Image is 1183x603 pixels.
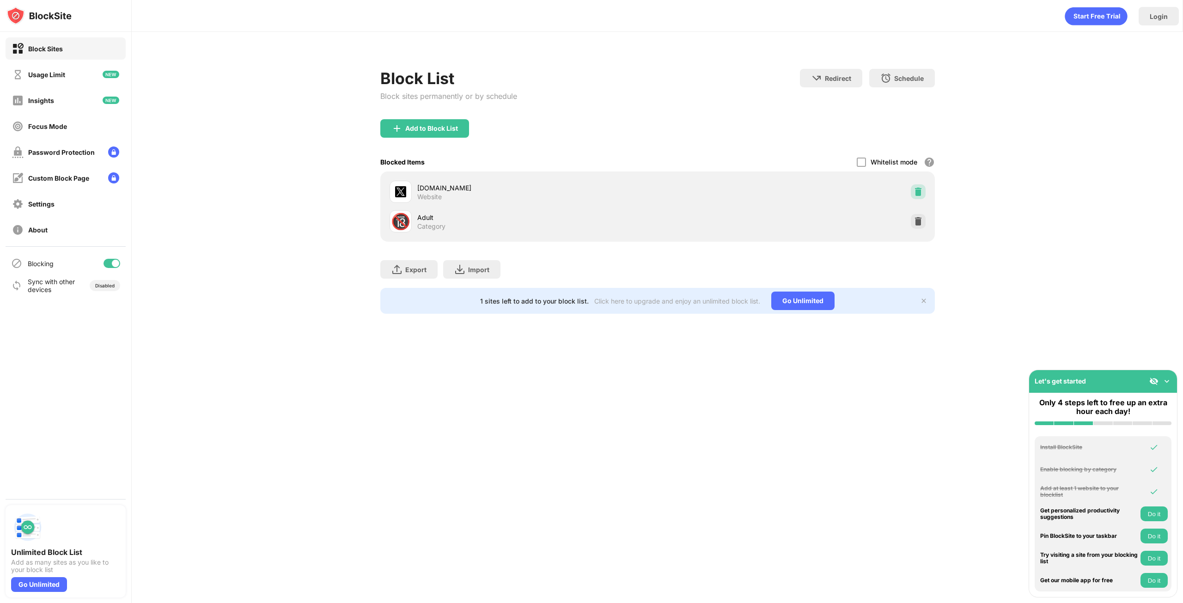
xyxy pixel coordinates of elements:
[28,97,54,104] div: Insights
[1035,377,1086,385] div: Let's get started
[825,74,851,82] div: Redirect
[468,266,489,274] div: Import
[380,91,517,101] div: Block sites permanently or by schedule
[1140,551,1168,566] button: Do it
[28,200,55,208] div: Settings
[28,226,48,234] div: About
[1162,377,1171,386] img: omni-setup-toggle.svg
[95,283,115,288] div: Disabled
[1150,12,1168,20] div: Login
[12,43,24,55] img: block-on.svg
[12,121,24,132] img: focus-off.svg
[920,297,927,305] img: x-button.svg
[417,213,658,222] div: Adult
[28,45,63,53] div: Block Sites
[894,74,924,82] div: Schedule
[871,158,917,166] div: Whitelist mode
[1040,533,1138,539] div: Pin BlockSite to your taskbar
[11,577,67,592] div: Go Unlimited
[405,266,427,274] div: Export
[1149,465,1159,474] img: omni-check.svg
[1040,577,1138,584] div: Get our mobile app for free
[11,280,22,291] img: sync-icon.svg
[771,292,835,310] div: Go Unlimited
[1065,7,1128,25] div: animation
[103,71,119,78] img: new-icon.svg
[6,6,72,25] img: logo-blocksite.svg
[11,559,120,573] div: Add as many sites as you like to your block list
[395,186,406,197] img: favicons
[28,174,89,182] div: Custom Block Page
[1149,377,1159,386] img: eye-not-visible.svg
[11,258,22,269] img: blocking-icon.svg
[12,146,24,158] img: password-protection-off.svg
[28,260,54,268] div: Blocking
[391,212,410,231] div: 🔞
[1040,444,1138,451] div: Install BlockSite
[1149,443,1159,452] img: omni-check.svg
[417,183,658,193] div: [DOMAIN_NAME]
[108,172,119,183] img: lock-menu.svg
[1140,529,1168,543] button: Do it
[1040,485,1138,499] div: Add at least 1 website to your blocklist
[480,297,589,305] div: 1 sites left to add to your block list.
[594,297,760,305] div: Click here to upgrade and enjoy an unlimited block list.
[1040,552,1138,565] div: Try visiting a site from your blocking list
[12,69,24,80] img: time-usage-off.svg
[103,97,119,104] img: new-icon.svg
[1149,487,1159,496] img: omni-check.svg
[1140,506,1168,521] button: Do it
[12,198,24,210] img: settings-off.svg
[1040,466,1138,473] div: Enable blocking by category
[1140,573,1168,588] button: Do it
[11,548,120,557] div: Unlimited Block List
[380,69,517,88] div: Block List
[12,172,24,184] img: customize-block-page-off.svg
[405,125,458,132] div: Add to Block List
[28,148,95,156] div: Password Protection
[1035,398,1171,416] div: Only 4 steps left to free up an extra hour each day!
[417,193,442,201] div: Website
[108,146,119,158] img: lock-menu.svg
[28,278,75,293] div: Sync with other devices
[417,222,445,231] div: Category
[28,71,65,79] div: Usage Limit
[380,158,425,166] div: Blocked Items
[11,511,44,544] img: push-block-list.svg
[12,95,24,106] img: insights-off.svg
[1040,507,1138,521] div: Get personalized productivity suggestions
[12,224,24,236] img: about-off.svg
[28,122,67,130] div: Focus Mode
